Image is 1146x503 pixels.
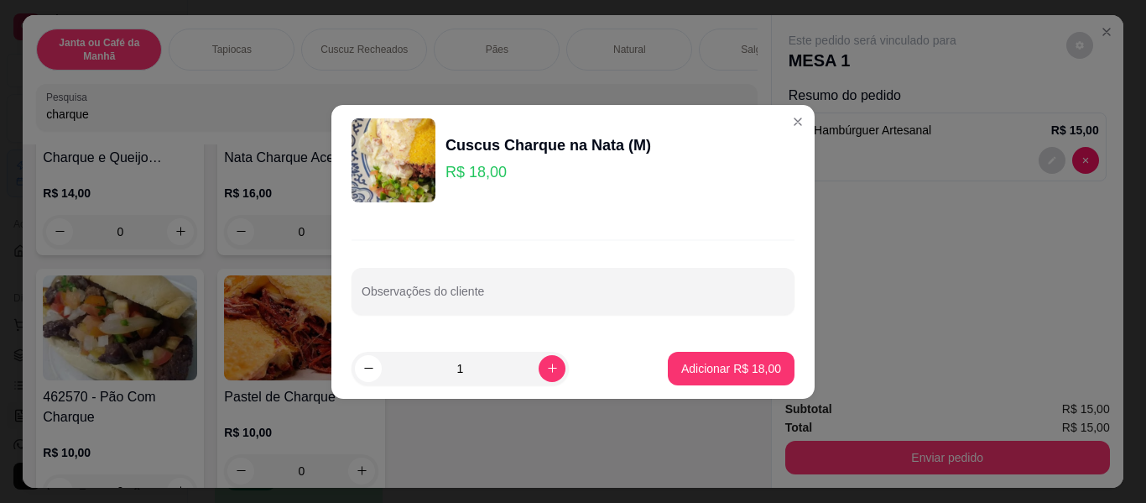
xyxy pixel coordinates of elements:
img: product-image [352,118,435,202]
button: decrease-product-quantity [355,355,382,382]
button: Adicionar R$ 18,00 [668,352,794,385]
button: increase-product-quantity [539,355,565,382]
input: Observações do cliente [362,290,784,307]
div: Cuscus Charque na Nata (M) [445,134,651,157]
p: Adicionar R$ 18,00 [681,360,781,377]
button: Close [784,108,811,135]
p: R$ 18,00 [445,160,651,184]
